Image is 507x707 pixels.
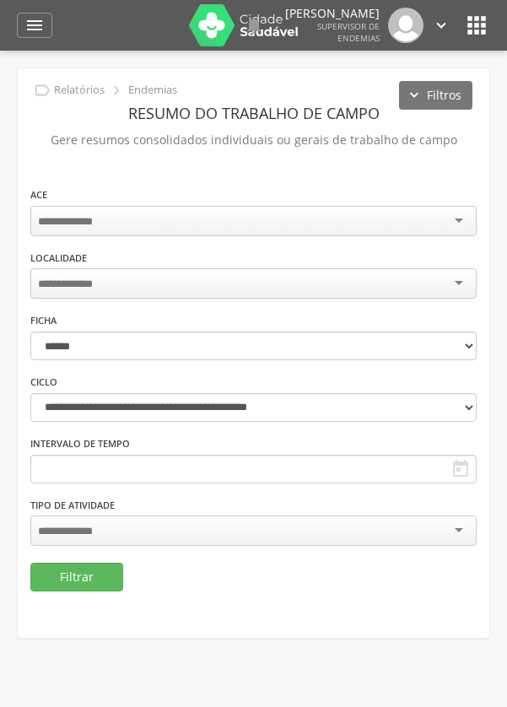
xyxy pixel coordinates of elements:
[128,84,177,97] p: Endemias
[450,459,471,479] i: 
[432,8,450,43] a: 
[30,499,115,512] label: Tipo de Atividade
[432,16,450,35] i: 
[33,81,51,100] i: 
[244,8,264,43] a: 
[399,81,472,110] button: Filtros
[30,251,87,265] label: Localidade
[30,437,130,451] label: Intervalo de Tempo
[463,12,490,39] i: 
[30,98,477,128] header: Resumo do Trabalho de Campo
[30,375,57,389] label: Ciclo
[54,84,105,97] p: Relatórios
[107,81,126,100] i: 
[30,128,477,152] p: Gere resumos consolidados individuais ou gerais de trabalho de campo
[17,13,52,38] a: 
[30,314,57,327] label: Ficha
[30,563,123,591] button: Filtrar
[24,15,45,35] i: 
[30,188,47,202] label: ACE
[285,8,380,19] p: [PERSON_NAME]
[317,20,380,44] span: Supervisor de Endemias
[244,15,264,35] i: 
